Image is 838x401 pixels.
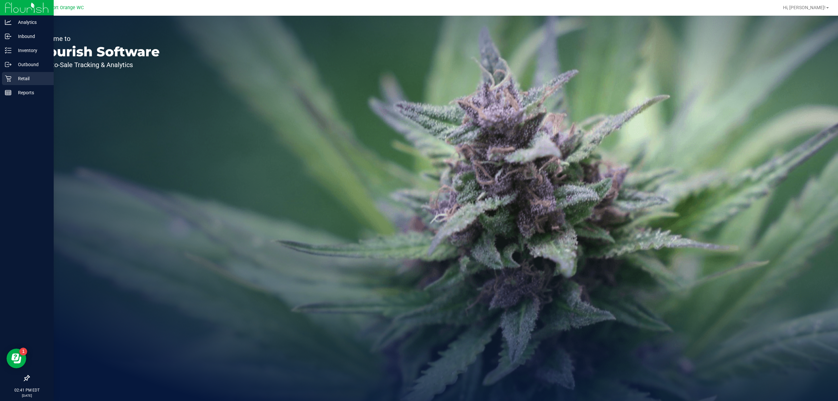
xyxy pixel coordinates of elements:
inline-svg: Reports [5,89,11,96]
span: Port Orange WC [50,5,84,10]
inline-svg: Inbound [5,33,11,40]
iframe: Resource center unread badge [19,348,27,355]
inline-svg: Inventory [5,47,11,54]
p: Seed-to-Sale Tracking & Analytics [35,62,160,68]
p: Reports [11,89,51,97]
inline-svg: Retail [5,75,11,82]
p: [DATE] [3,393,51,398]
p: Retail [11,75,51,82]
p: Inbound [11,32,51,40]
p: Flourish Software [35,45,160,58]
p: 02:41 PM EDT [3,387,51,393]
p: Inventory [11,46,51,54]
p: Outbound [11,61,51,68]
p: Welcome to [35,35,160,42]
iframe: Resource center [7,349,26,368]
span: Hi, [PERSON_NAME]! [783,5,826,10]
inline-svg: Outbound [5,61,11,68]
p: Analytics [11,18,51,26]
inline-svg: Analytics [5,19,11,26]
